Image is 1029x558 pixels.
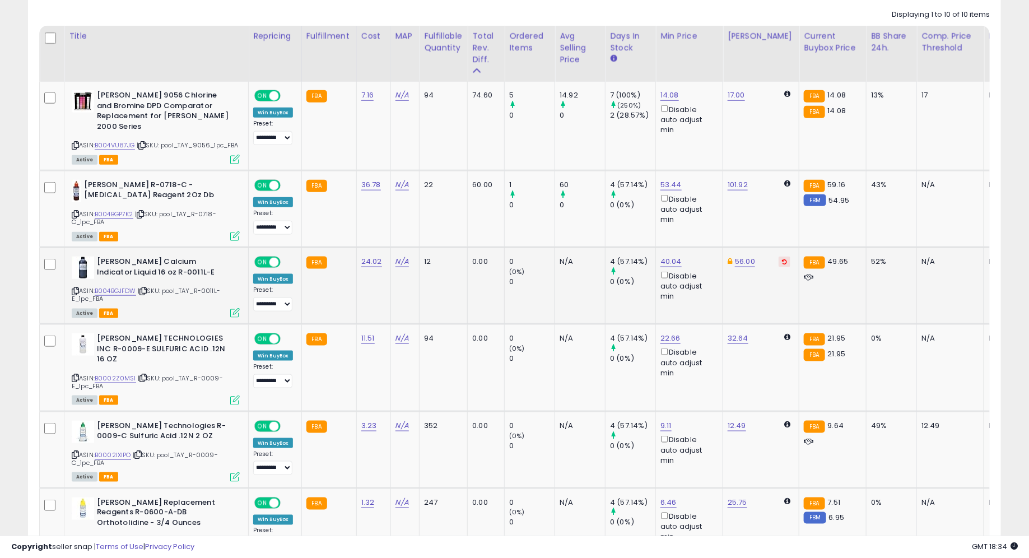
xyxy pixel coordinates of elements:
span: | SKU: pool_TAY_R-0011L-E_1pc_FBA [72,286,220,303]
span: OFF [279,258,297,267]
a: 14.08 [660,90,679,101]
span: All listings currently available for purchase on Amazon [72,309,97,318]
div: Min Price [660,30,718,42]
div: 352 [424,421,459,431]
small: FBA [306,257,327,269]
div: 14.92 [560,90,605,100]
span: 54.95 [829,195,850,206]
small: FBA [804,349,825,361]
div: 0 [560,110,605,120]
div: Disable auto adjust min [660,346,714,378]
a: 17.00 [728,90,745,101]
strong: Copyright [11,541,52,552]
div: 0 [509,497,555,508]
span: OFF [279,91,297,101]
small: FBA [804,333,825,346]
div: Disable auto adjust min [660,193,714,225]
a: Privacy Policy [145,541,194,552]
div: N/A [560,497,597,508]
div: 49% [871,421,908,431]
div: 0 [509,354,555,364]
small: Days In Stock. [610,54,617,64]
div: 4 (57.14%) [610,497,655,508]
div: Title [69,30,244,42]
span: ON [255,258,269,267]
div: 4 (57.14%) [610,180,655,190]
span: 59.16 [828,179,846,190]
div: 0.00 [472,421,496,431]
small: (0%) [509,344,525,353]
a: 3.23 [361,420,377,431]
small: FBA [306,90,327,103]
div: 0% [871,497,908,508]
a: B0002IXIPO [95,450,131,460]
a: 11.51 [361,333,375,344]
div: Preset: [253,120,293,145]
span: ON [255,498,269,508]
small: FBA [804,421,825,433]
div: 0 [509,200,555,210]
img: 31pQMyTUm1L._SL40_.jpg [72,180,81,202]
div: 94 [424,333,459,343]
div: N/A [560,257,597,267]
div: Preset: [253,286,293,311]
small: FBA [804,257,825,269]
div: 0 [509,110,555,120]
div: 0 (0%) [610,441,655,451]
a: N/A [395,420,409,431]
span: FBA [99,472,118,482]
span: All listings currently available for purchase on Amazon [72,232,97,241]
small: FBA [804,106,825,118]
b: [PERSON_NAME] R-0718-C - [MEDICAL_DATA] Reagent 2Oz Db [84,180,220,203]
span: 6.95 [829,513,845,523]
div: 247 [424,497,459,508]
div: 7 (100%) [610,90,655,100]
div: BB Share 24h. [871,30,912,54]
div: Ordered Items [509,30,550,54]
div: 0.00 [472,497,496,508]
div: 0 (0%) [610,354,655,364]
a: 6.46 [660,497,677,508]
div: Disable auto adjust min [660,269,714,301]
div: Repricing [253,30,297,42]
small: (0%) [509,508,525,517]
div: 22 [424,180,459,190]
small: FBA [306,180,327,192]
span: OFF [279,498,297,508]
small: FBA [306,333,327,346]
a: 1.32 [361,497,375,508]
div: N/A [560,421,597,431]
div: 12 [424,257,459,267]
a: 12.49 [728,420,746,431]
div: Disable auto adjust min [660,103,714,135]
small: FBA [306,497,327,510]
div: 52% [871,257,908,267]
div: 2 (28.57%) [610,110,655,120]
div: ASIN: [72,90,240,163]
div: Win BuyBox [253,108,293,118]
a: 56.00 [735,256,755,267]
small: FBA [306,421,327,433]
span: All listings currently available for purchase on Amazon [72,396,97,405]
a: N/A [395,333,409,344]
span: 14.08 [828,90,846,100]
span: OFF [279,421,297,431]
div: Fulfillable Quantity [424,30,463,54]
a: 40.04 [660,256,682,267]
span: FBA [99,155,118,165]
small: FBM [804,194,826,206]
div: Win BuyBox [253,351,293,361]
a: N/A [395,179,409,190]
span: 21.95 [828,348,846,359]
div: 0 [509,277,555,287]
span: 2025-09-9 18:34 GMT [972,541,1018,552]
small: (0%) [509,267,525,276]
div: N/A [921,180,975,190]
div: 60 [560,180,605,190]
small: (0%) [509,431,525,440]
b: [PERSON_NAME] Calcium Indicator Liquid 16 oz R-0011L-E [97,257,233,280]
div: Disable auto adjust min [660,510,714,542]
div: 0 [509,421,555,431]
span: 14.08 [828,105,846,116]
a: 7.16 [361,90,374,101]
